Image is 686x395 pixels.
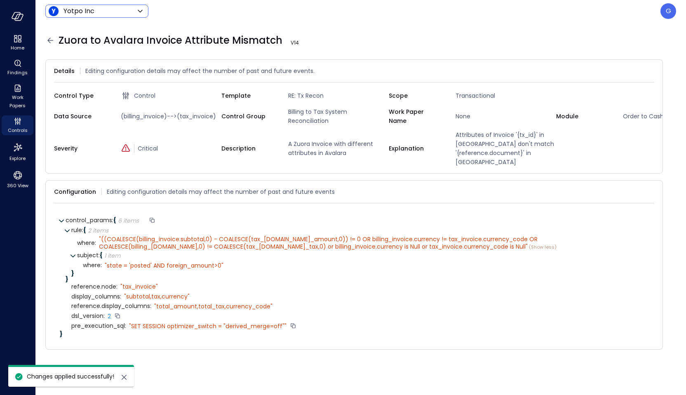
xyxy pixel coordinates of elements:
[5,93,30,110] span: Work Papers
[2,168,33,190] div: 360 View
[99,251,100,259] span: :
[121,144,221,153] div: Critical
[8,126,28,134] span: Controls
[101,261,102,269] span: :
[9,154,26,162] span: Explore
[660,3,676,19] div: Guy Zilberberg
[285,91,389,100] span: RE: Tx Recon
[120,292,121,301] span: :
[389,91,442,100] span: Scope
[85,66,315,75] span: Editing configuration details may affect the number of past and future events.
[59,34,302,47] span: Zuora to Avalara Invoice Attribute Mismatch
[7,181,28,190] span: 360 View
[221,91,275,100] span: Template
[2,140,33,163] div: Explore
[71,323,126,329] span: pre_execution_sql
[83,226,86,234] span: {
[82,226,83,234] span: :
[666,6,671,16] p: G
[66,216,113,224] span: control_params
[118,218,139,223] div: 6 items
[66,276,648,282] div: }
[116,282,117,291] span: :
[49,6,59,16] img: Icon
[71,270,648,276] div: }
[88,228,108,233] div: 2 items
[99,235,539,251] span: ((COALESCE(billing_invoice.subtotal,0) - COALESCE(tax_[DOMAIN_NAME]_amount,0)) != 0 OR billing_in...
[104,253,120,259] div: 1 item
[121,91,221,101] div: Control
[54,144,108,153] span: Severity
[2,115,33,135] div: Controls
[452,112,556,121] span: None
[154,303,273,310] div: " total_amount,total_tax,currency_code"
[221,144,275,153] span: Description
[125,322,126,330] span: :
[287,39,302,47] span: V 14
[452,130,556,167] span: Attributes of Invoice '{tx_id}' in [GEOGRAPHIC_DATA] don't match '{reference.document}' in [GEOGR...
[71,284,117,290] span: reference.node
[60,331,648,337] div: }
[99,235,638,251] div: "
[27,372,114,381] span: Changes applied successfully!
[7,68,28,77] span: Findings
[119,372,129,382] button: close
[71,303,151,309] span: reference.display_columns
[556,112,610,121] span: Module
[77,240,96,246] span: where
[221,112,275,121] span: Control Group
[105,262,223,269] div: " state = 'posted' AND foreign_amount>0"
[71,226,83,234] span: rule
[112,216,113,224] span: :
[117,112,221,121] span: (billing_invoice)-->(tax_invoice)
[528,244,557,250] span: (Show less)
[107,187,335,196] span: Editing configuration details may affect the number of past and future events
[100,251,103,259] span: {
[2,33,33,53] div: Home
[71,313,105,319] span: dsl_version
[285,107,389,125] span: Billing to Tax System Reconciliation
[124,293,190,300] div: " subtotal,tax,currency"
[77,251,100,259] span: subject
[71,294,121,300] span: display_columns
[103,312,105,320] span: :
[2,58,33,78] div: Findings
[2,82,33,111] div: Work Papers
[54,187,96,196] span: Configuration
[95,239,96,247] span: :
[113,216,116,224] span: {
[63,6,94,16] p: Yotpo Inc
[285,139,389,158] span: A Zuora Invoice with different attributes in Avalara
[11,44,24,52] span: Home
[389,107,442,125] span: Work Paper Name
[54,66,75,75] span: Details
[108,312,111,320] span: 2
[83,262,102,268] span: where
[452,91,556,100] span: Transactional
[54,112,108,121] span: Data Source
[150,302,151,310] span: :
[129,322,287,330] div: " SET SESSION optimizer_switch = "derived_merge=off""
[54,91,108,100] span: Control Type
[389,144,442,153] span: Explanation
[120,283,158,290] div: " tax_invoice"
